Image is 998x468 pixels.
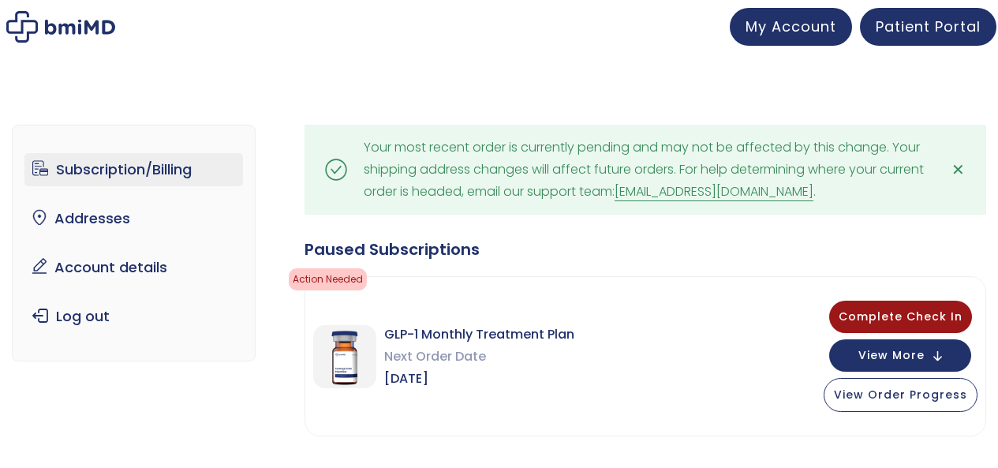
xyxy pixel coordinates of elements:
span: Next Order Date [384,346,574,368]
a: My Account [730,8,852,46]
span: My Account [746,17,836,36]
a: Addresses [24,202,243,235]
button: View Order Progress [824,378,977,412]
span: Action Needed [289,268,367,290]
span: [DATE] [384,368,574,390]
span: GLP-1 Monthly Treatment Plan [384,324,574,346]
span: View More [858,350,925,361]
a: Patient Portal [860,8,996,46]
div: Paused Subscriptions [305,238,986,260]
button: Complete Check In [829,301,972,333]
button: View More [829,339,971,372]
span: Complete Check In [839,309,962,324]
img: My account [6,11,115,43]
span: Patient Portal [876,17,981,36]
a: [EMAIL_ADDRESS][DOMAIN_NAME] [615,182,813,201]
a: ✕ [943,154,974,185]
a: Subscription/Billing [24,153,243,186]
div: Your most recent order is currently pending and may not be affected by this change. Your shipping... [364,137,927,203]
a: Log out [24,300,243,333]
img: GLP-1 Monthly Treatment Plan [313,325,376,388]
span: ✕ [951,159,965,181]
nav: Account pages [12,125,256,361]
a: Account details [24,251,243,284]
span: View Order Progress [834,387,967,402]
